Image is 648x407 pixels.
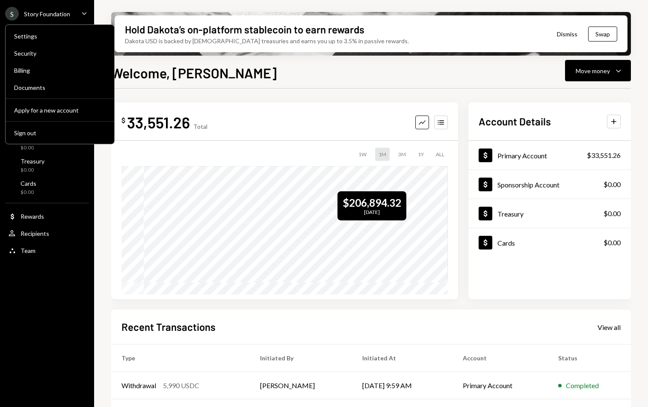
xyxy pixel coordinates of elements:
div: $0.00 [604,179,621,190]
td: [PERSON_NAME] [250,372,352,399]
td: [DATE] 9:59 AM [352,372,453,399]
a: Billing [9,62,111,78]
th: Type [111,345,250,372]
div: $0.00 [604,238,621,248]
button: Dismiss [546,24,588,44]
div: Cards [497,239,515,247]
div: Apply for a new account [14,107,106,114]
th: Status [548,345,631,372]
td: Primary Account [453,372,548,399]
h2: Account Details [479,114,551,128]
div: Recipients [21,230,49,237]
div: $0.00 [21,166,44,174]
div: Cards [21,180,36,187]
div: Treasury [21,157,44,165]
th: Initiated By [250,345,352,372]
div: Hold Dakota’s on-platform stablecoin to earn rewards [125,22,364,36]
div: 33,551.26 [127,113,190,132]
div: Total [193,123,207,130]
a: Treasury$0.00 [468,199,631,228]
div: Documents [14,84,106,91]
div: $0.00 [604,208,621,219]
div: S [5,7,19,21]
div: Sign out [14,129,106,137]
div: Sponsorship Account [497,181,559,189]
a: Documents [9,80,111,95]
h2: Recent Transactions [121,320,216,334]
div: 1Y [414,148,427,161]
div: View all [598,323,621,332]
div: $0.00 [21,144,78,152]
a: Recipients [5,226,89,241]
button: Move money [565,60,631,81]
a: Rewards [5,208,89,224]
div: 1W [355,148,370,161]
a: Cards$0.00 [5,177,89,198]
div: 3M [395,148,409,161]
div: Withdrawal [121,380,156,391]
a: View all [598,322,621,332]
div: Rewards [21,213,44,220]
div: Billing [14,67,106,74]
div: $33,551.26 [587,150,621,160]
div: $ [121,116,125,125]
div: Story Foundation [24,10,70,18]
div: Treasury [497,210,524,218]
a: Team [5,243,89,258]
a: Cards$0.00 [468,228,631,257]
th: Account [453,345,548,372]
button: Swap [588,27,617,42]
div: Dakota USD is backed by [DEMOGRAPHIC_DATA] treasuries and earns you up to 3.5% in passive rewards. [125,36,409,45]
div: $0.00 [21,189,36,196]
a: Sponsorship Account$0.00 [468,170,631,199]
button: Sign out [9,125,111,141]
div: Security [14,50,106,57]
div: Move money [576,66,610,75]
a: Primary Account$33,551.26 [468,141,631,169]
h1: Welcome, [PERSON_NAME] [111,64,277,81]
div: Settings [14,33,106,40]
th: Initiated At [352,345,453,372]
a: Security [9,45,111,61]
button: Apply for a new account [9,103,111,118]
a: Settings [9,28,111,44]
div: Completed [566,380,599,391]
div: 5,990 USDC [163,380,199,391]
div: Team [21,247,36,254]
div: 1M [375,148,390,161]
div: Primary Account [497,152,547,160]
a: Treasury$0.00 [5,155,89,175]
div: ALL [432,148,448,161]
